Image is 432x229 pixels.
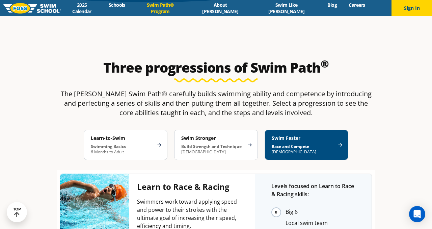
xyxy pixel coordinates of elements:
[91,135,154,141] h4: Learn-to-Swim
[189,2,251,15] a: About [PERSON_NAME]
[91,144,154,155] p: 6 Months to Adult
[57,59,375,76] h2: Three progressions of Swim Path
[343,2,371,8] a: Careers
[131,2,189,15] a: Swim Path® Program
[181,144,244,155] p: [DEMOGRAPHIC_DATA]
[91,144,126,149] strong: Swimming Basics
[57,89,375,118] p: The [PERSON_NAME] Swim Path® carefully builds swimming ability and competence by introducing and ...
[272,144,334,155] p: [DEMOGRAPHIC_DATA]
[321,57,329,71] sup: ®
[137,182,239,192] h4: Learn to Race & Racing
[322,2,343,8] a: Blog
[3,3,61,14] img: FOSS Swim School Logo
[251,2,322,15] a: Swim Like [PERSON_NAME]
[181,135,244,141] h4: Swim Stronger
[103,2,131,8] a: Schools
[272,135,334,141] h4: Swim Faster
[286,207,355,218] li: Big 6
[61,2,103,15] a: 2025 Calendar
[272,144,309,149] strong: Race and Compete
[286,218,355,228] li: Local swim team
[181,144,242,149] strong: Build Strength and Technique
[409,206,425,222] div: Open Intercom Messenger
[271,182,355,198] p: Levels focused on Learn to Race & Racing skills:
[13,207,21,218] div: TOP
